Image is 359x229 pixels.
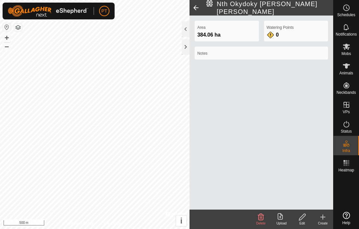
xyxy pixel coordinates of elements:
button: + [3,34,11,42]
label: Area [197,25,256,30]
span: VPs [343,110,350,114]
img: Gallagher Logo [8,5,88,17]
div: Create [313,221,333,226]
button: Reset Map [3,23,11,31]
span: i [180,216,182,225]
span: Help [342,221,350,225]
span: Status [341,129,352,133]
a: Contact Us [101,221,120,226]
span: PT [101,8,107,15]
button: – [3,42,11,50]
label: Watering Points [267,25,325,30]
div: Upload [271,221,292,226]
span: Neckbands [336,91,356,94]
div: Edit [292,221,313,226]
span: Infra [342,149,350,153]
span: Notifications [336,32,357,36]
a: Privacy Policy [69,221,94,226]
label: Notes [197,50,325,56]
span: 0 [276,32,279,38]
button: i [176,215,187,226]
a: Help [333,209,359,227]
span: Delete [256,222,266,225]
span: Animals [339,71,353,75]
span: Schedules [337,13,355,17]
span: 384.06 ha [197,32,221,38]
span: Mobs [342,52,351,56]
button: Map Layers [14,24,22,31]
span: Heatmap [338,168,354,172]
